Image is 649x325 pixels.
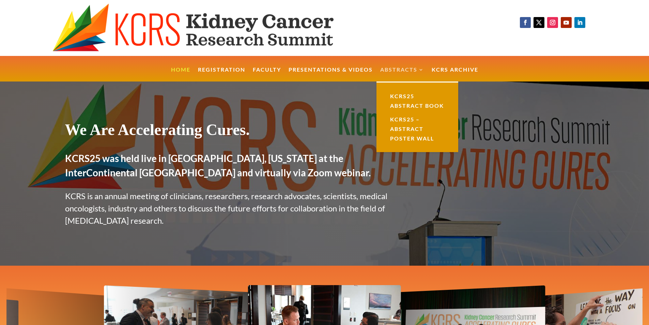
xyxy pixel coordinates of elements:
p: KCRS is an annual meeting of clinicians, researchers, research advocates, scientists, medical onc... [65,190,402,227]
a: KCRS25 – Abstract Poster Wall [383,113,451,145]
a: Home [171,67,190,82]
img: KCRS generic logo wide [52,3,368,53]
a: Follow on Youtube [561,17,572,28]
a: Follow on Facebook [520,17,531,28]
a: Abstracts [380,67,424,82]
h1: We Are Accelerating Cures. [65,120,402,143]
a: Registration [198,67,245,82]
a: Follow on LinkedIn [574,17,585,28]
a: KCRS Archive [432,67,478,82]
h2: KCRS25 was held live in [GEOGRAPHIC_DATA], [US_STATE] at the InterContinental [GEOGRAPHIC_DATA] a... [65,151,402,183]
a: Follow on X [534,17,544,28]
a: Faculty [253,67,281,82]
a: Follow on Instagram [547,17,558,28]
a: Presentations & Videos [289,67,373,82]
a: KCRS25 Abstract Book [383,89,451,113]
